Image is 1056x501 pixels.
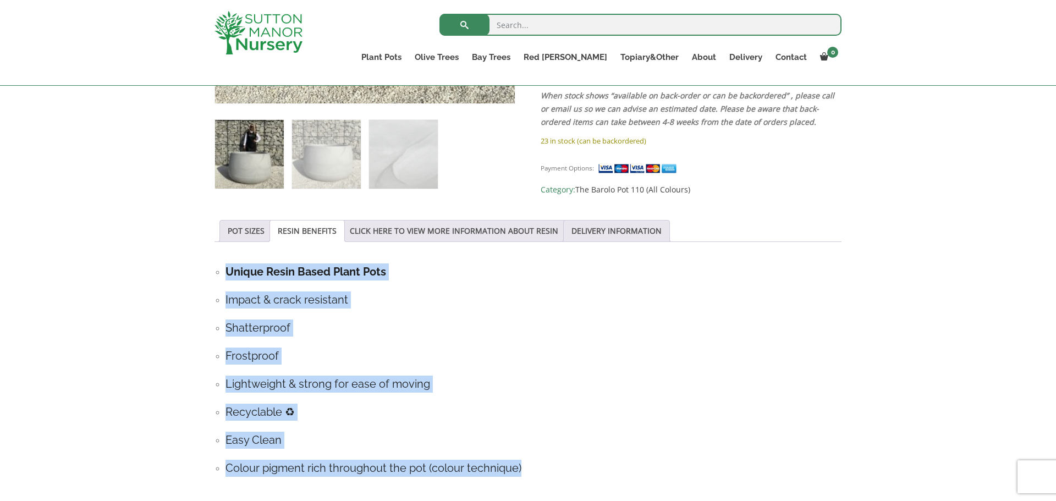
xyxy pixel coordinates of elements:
a: POT SIZES [228,221,265,241]
a: About [685,49,723,65]
h4: Lightweight & strong for ease of moving [226,376,842,393]
a: 0 [813,49,842,65]
img: The Barolo Pot 110 Colour Grey Stone [215,120,284,189]
a: Plant Pots [355,49,408,65]
a: CLICK HERE TO VIEW MORE INFORMATION ABOUT RESIN [350,221,558,241]
input: Search... [439,14,842,36]
h4: Impact & crack resistant [226,291,842,309]
h4: Colour pigment rich throughout the pot (colour technique) [226,460,842,477]
h4: Recyclable ♻ [226,404,842,421]
img: logo [215,11,302,54]
a: Bay Trees [465,49,517,65]
strong: Unique Resin Based Plant Pots [226,265,386,278]
h4: Frostproof [226,348,842,365]
small: Payment Options: [541,164,594,172]
img: payment supported [598,163,680,174]
p: 23 in stock (can be backordered) [541,134,842,147]
img: The Barolo Pot 110 Colour Grey Stone - Image 3 [369,120,438,189]
a: Red [PERSON_NAME] [517,49,614,65]
h4: Shatterproof [226,320,842,337]
a: RESIN BENEFITS [278,221,337,241]
a: Olive Trees [408,49,465,65]
a: Topiary&Other [614,49,685,65]
a: DELIVERY INFORMATION [571,221,662,241]
a: The Barolo Pot 110 (All Colours) [575,184,690,195]
a: Contact [769,49,813,65]
img: The Barolo Pot 110 Colour Grey Stone - Image 2 [292,120,361,189]
span: Category: [541,183,842,196]
span: 0 [827,47,838,58]
em: When stock shows “available on back-order or can be backordered” , please call or email us so we ... [541,90,834,127]
h4: Easy Clean [226,432,842,449]
a: Delivery [723,49,769,65]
